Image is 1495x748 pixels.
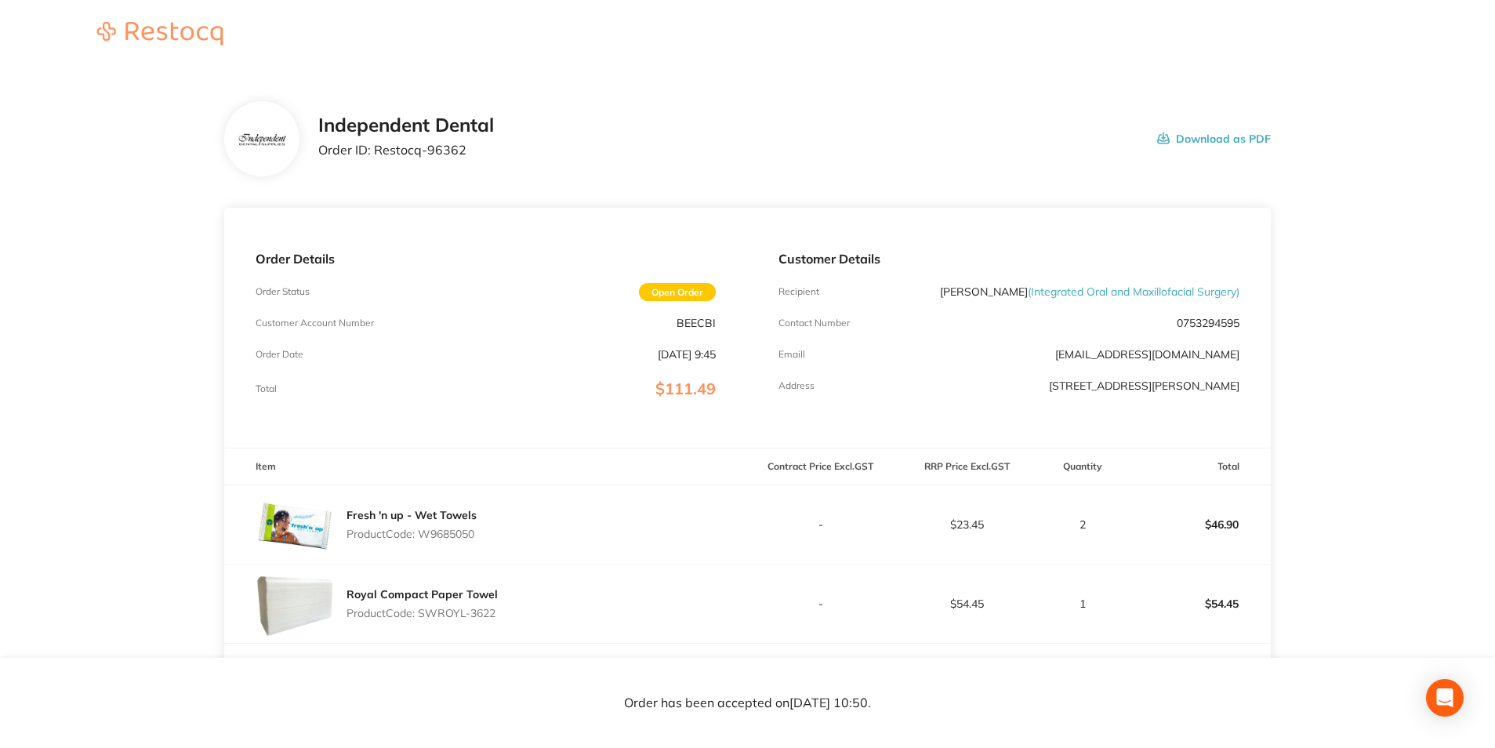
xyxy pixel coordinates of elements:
[1157,114,1271,163] button: Download as PDF
[748,597,893,610] p: -
[347,587,498,601] a: Royal Compact Paper Towel
[894,448,1040,485] th: RRP Price Excl. GST
[347,508,477,522] a: Fresh 'n up - Wet Towels
[1041,597,1123,610] p: 1
[256,485,334,564] img: cmxrM242aQ
[236,132,287,147] img: bzV5Y2k1dA
[639,283,716,301] span: Open Order
[655,379,716,398] span: $111.49
[778,349,805,360] p: Emaill
[894,597,1040,610] p: $54.45
[347,607,498,619] p: Product Code: SWROYL-3622
[224,643,747,690] td: Message: -
[748,518,893,531] p: -
[1041,518,1123,531] p: 2
[256,383,277,394] p: Total
[778,252,1239,266] p: Customer Details
[658,348,716,361] p: [DATE] 9:45
[1055,347,1239,361] a: [EMAIL_ADDRESS][DOMAIN_NAME]
[747,448,894,485] th: Contract Price Excl. GST
[1124,448,1271,485] th: Total
[256,318,374,329] p: Customer Account Number
[82,22,238,48] a: Restocq logo
[318,143,494,157] p: Order ID: Restocq- 96362
[894,518,1040,531] p: $23.45
[224,448,747,485] th: Item
[778,380,815,391] p: Address
[256,565,334,643] img: eWRtMmR5Yw
[1125,506,1270,543] p: $46.90
[256,252,716,266] p: Order Details
[82,22,238,45] img: Restocq logo
[940,285,1239,298] p: [PERSON_NAME]
[1177,317,1239,329] p: 0753294595
[256,349,303,360] p: Order Date
[778,286,819,297] p: Recipient
[256,286,310,297] p: Order Status
[1426,679,1464,717] div: Open Intercom Messenger
[1028,285,1239,299] span: ( Integrated Oral and Maxillofacial Surgery )
[778,318,850,329] p: Contact Number
[1049,379,1239,392] p: [STREET_ADDRESS][PERSON_NAME]
[318,114,494,136] h2: Independent Dental
[1040,448,1124,485] th: Quantity
[677,317,716,329] p: BEECBI
[1125,585,1270,623] p: $54.45
[624,696,871,710] p: Order has been accepted on [DATE] 10:50 .
[347,528,477,540] p: Product Code: W9685050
